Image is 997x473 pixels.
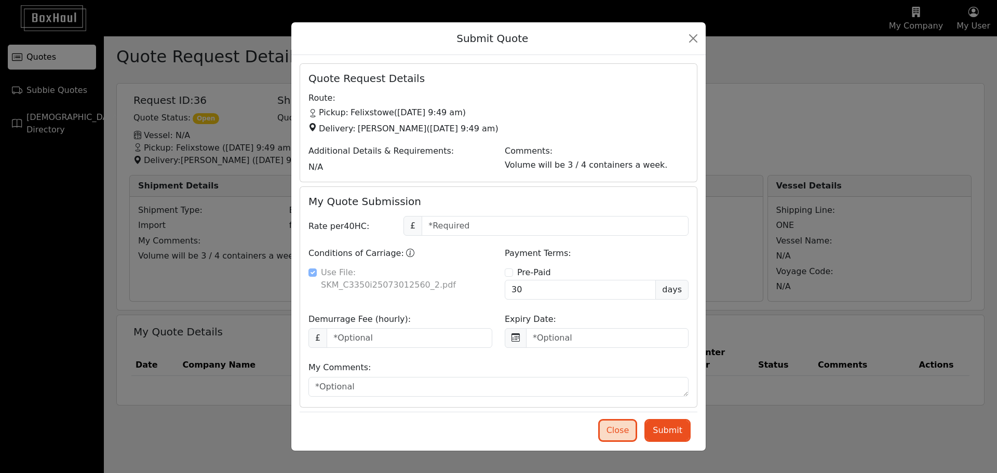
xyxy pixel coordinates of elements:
h5: Quote Request Details [308,72,689,85]
h6: Demurrage Fee (hourly): [308,314,492,324]
h6: Payment Terms: [505,248,689,258]
span: days [655,280,689,300]
h6: Volume will be 3 / 4 containers a week. [505,160,689,170]
label: Pre-Paid [517,266,551,279]
label: Use File: [321,266,456,300]
h6: Route: [302,93,695,103]
h6: Delivery: [319,124,356,133]
h6: [PERSON_NAME] ( [DATE] 9:49 am ) [358,124,498,138]
span: £ [308,328,327,348]
div: N/A [308,162,323,172]
h6: Rate per 40HC : [308,221,403,231]
h6: Pickup: [319,107,348,117]
a: Conditions of Carriage: [308,248,414,258]
h6: Expiry Date: [505,314,689,324]
h5: My Quote Submission [308,195,689,208]
p: SKM_C3350i25073012560_2.pdf [321,279,456,291]
input: *Required [422,216,689,236]
input: *Optional [526,328,689,348]
h6: My Comments: [308,362,689,372]
h6: Felixstowe ( [DATE] 9:49 am ) [351,107,466,121]
button: Close [685,30,702,47]
button: Close [600,421,636,440]
input: *Optional [327,328,492,348]
span: £ [403,216,422,236]
h6: Additional Details & Requirements: [308,146,492,156]
h1: Submit Quote [300,31,685,46]
button: Submit [646,421,689,440]
h6: Comments: [505,146,689,156]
